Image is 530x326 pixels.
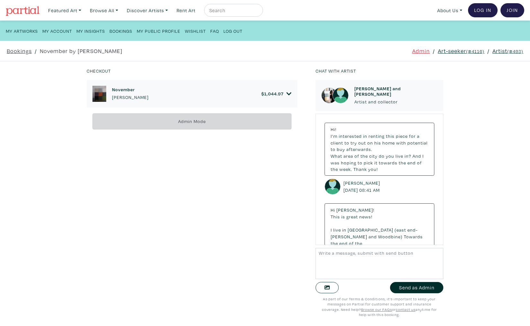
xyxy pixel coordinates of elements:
a: Bookings [7,47,32,55]
a: Discover Artists [124,4,171,17]
span: What [331,153,342,159]
span: of [417,160,422,166]
span: the [331,240,338,246]
a: Log Out [223,26,242,35]
span: the [399,160,406,166]
span: to [344,140,349,146]
span: [GEOGRAPHIC_DATA] [348,227,393,233]
span: in? [404,153,411,159]
small: Bookings [109,28,132,34]
h6: $ [261,91,283,96]
span: interested [339,133,362,139]
span: And [413,153,421,159]
span: end- [407,227,418,233]
span: city [369,153,378,159]
span: live [333,227,341,233]
span: his [374,140,381,146]
span: live [395,153,403,159]
span: the [361,153,368,159]
span: I [422,153,424,159]
span: try [351,140,357,146]
span: pick [364,160,373,166]
small: (#493) [507,48,523,54]
small: Chat with artist [316,68,356,74]
a: Browse our FAQs [361,307,392,312]
p: Artist and collector [354,98,438,105]
small: Checkout [87,68,111,74]
span: [PERSON_NAME] [331,233,367,240]
a: FAQ [210,26,219,35]
span: week. [339,166,352,172]
span: of [349,240,354,246]
img: phpThumb.php [321,87,337,103]
a: Browse All [87,4,121,17]
small: My Insights [76,28,105,34]
a: Rent Art [174,4,198,17]
input: Search [209,6,257,14]
span: buy [337,146,345,152]
span: is [341,214,345,220]
span: news! [359,214,372,220]
a: Artist(#493) [492,47,523,55]
span: / [433,47,435,55]
span: afterwards. [346,146,372,152]
span: hoping [341,160,356,166]
span: for [409,133,416,139]
span: potential [407,140,428,146]
span: in [342,227,346,233]
span: Hi! [331,126,336,132]
span: great [346,214,358,220]
img: avatar.png [333,87,349,103]
span: do [379,153,385,159]
h6: November [112,87,149,92]
img: avatar.png [325,179,341,195]
span: I [331,227,332,233]
small: Log Out [223,28,242,34]
span: area [343,153,353,159]
a: My Public Profile [137,26,180,35]
span: renting [369,133,385,139]
span: end [407,160,416,166]
small: My Artworks [6,28,38,34]
a: Art-seeker(#4116) [438,47,484,55]
span: was [331,160,340,166]
span: piece [396,133,408,139]
a: Admin [412,47,430,55]
a: My Insights [76,26,105,35]
span: [PERSON_NAME]! [336,207,374,213]
small: [PERSON_NAME] [DATE] 08:41 AM [343,180,382,193]
span: the [331,166,338,172]
small: Wishlist [185,28,206,34]
p: [PERSON_NAME] [112,94,149,101]
small: FAQ [210,28,219,34]
span: home [382,140,395,146]
span: you [386,153,394,159]
span: the [355,240,362,246]
div: Admin Mode [92,113,291,130]
small: (#4116) [466,48,484,54]
span: / [487,47,490,55]
span: I'm [331,133,337,139]
a: contact us [396,307,415,312]
span: a [417,133,420,139]
span: Thank [353,166,367,172]
span: (east [395,227,406,233]
a: Wishlist [185,26,206,35]
a: November by [PERSON_NAME] [40,47,122,55]
span: of [354,153,359,159]
img: phpThumb.php [92,86,106,102]
a: My Account [42,26,72,35]
small: My Public Profile [137,28,180,34]
span: / [35,47,37,55]
button: Send as Admin [390,282,443,293]
span: end [339,240,348,246]
a: November [PERSON_NAME] [112,87,149,101]
span: it [374,160,378,166]
span: with [396,140,406,146]
span: this [386,133,395,139]
a: Log In [468,3,498,17]
span: to [331,146,335,152]
span: Towards [404,233,423,240]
